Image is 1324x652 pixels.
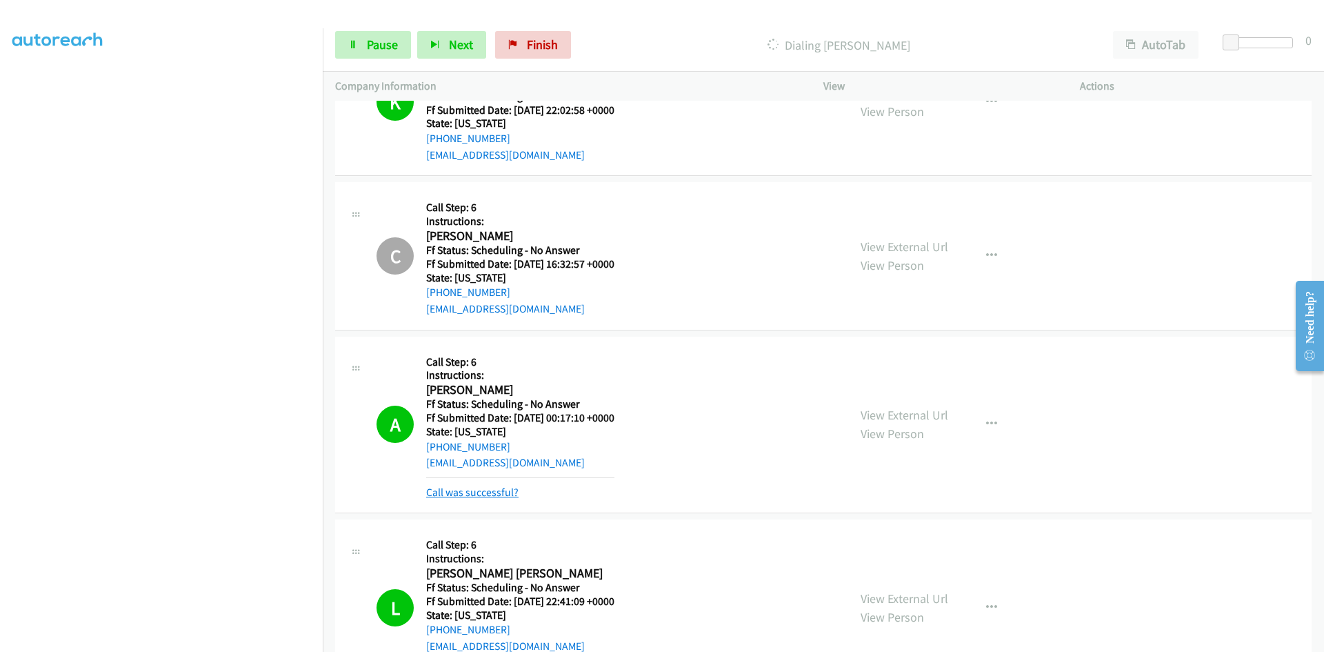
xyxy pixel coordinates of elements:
[449,37,473,52] span: Next
[377,83,414,121] h1: K
[861,239,948,255] a: View External Url
[861,609,924,625] a: View Person
[426,201,614,215] h5: Call Step: 6
[426,244,614,257] h5: Ff Status: Scheduling - No Answer
[861,407,948,423] a: View External Url
[426,538,614,552] h5: Call Step: 6
[426,425,614,439] h5: State: [US_STATE]
[426,271,614,285] h5: State: [US_STATE]
[426,148,585,161] a: [EMAIL_ADDRESS][DOMAIN_NAME]
[495,31,571,59] a: Finish
[426,382,614,398] h2: [PERSON_NAME]
[527,37,558,52] span: Finish
[426,215,614,228] h5: Instructions:
[1080,78,1312,95] p: Actions
[426,440,510,453] a: [PHONE_NUMBER]
[1284,271,1324,381] iframe: Resource Center
[426,117,614,130] h5: State: [US_STATE]
[861,85,948,101] a: View External Url
[426,257,614,271] h5: Ff Submitted Date: [DATE] 16:32:57 +0000
[426,595,614,609] h5: Ff Submitted Date: [DATE] 22:41:09 +0000
[590,36,1088,55] p: Dialing [PERSON_NAME]
[861,426,924,442] a: View Person
[426,552,614,566] h5: Instructions:
[426,581,614,595] h5: Ff Status: Scheduling - No Answer
[377,406,414,443] h1: A
[377,237,414,275] h1: C
[1305,31,1312,50] div: 0
[1230,37,1293,48] div: Delay between calls (in seconds)
[426,228,614,244] h2: [PERSON_NAME]
[426,623,510,636] a: [PHONE_NUMBER]
[426,566,614,582] h2: [PERSON_NAME] [PERSON_NAME]
[861,103,924,119] a: View Person
[426,103,614,117] h5: Ff Submitted Date: [DATE] 22:02:58 +0000
[426,609,614,622] h5: State: [US_STATE]
[426,486,519,499] a: Call was successful?
[335,31,411,59] a: Pause
[861,591,948,606] a: View External Url
[417,31,486,59] button: Next
[426,456,585,469] a: [EMAIL_ADDRESS][DOMAIN_NAME]
[861,257,924,273] a: View Person
[377,237,414,275] div: The call has been skipped
[426,132,510,145] a: [PHONE_NUMBER]
[426,355,614,369] h5: Call Step: 6
[426,411,614,425] h5: Ff Submitted Date: [DATE] 00:17:10 +0000
[426,302,585,315] a: [EMAIL_ADDRESS][DOMAIN_NAME]
[823,78,1055,95] p: View
[335,78,799,95] p: Company Information
[1113,31,1198,59] button: AutoTab
[377,589,414,626] h1: L
[367,37,398,52] span: Pause
[426,397,614,411] h5: Ff Status: Scheduling - No Answer
[426,286,510,299] a: [PHONE_NUMBER]
[426,368,614,382] h5: Instructions:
